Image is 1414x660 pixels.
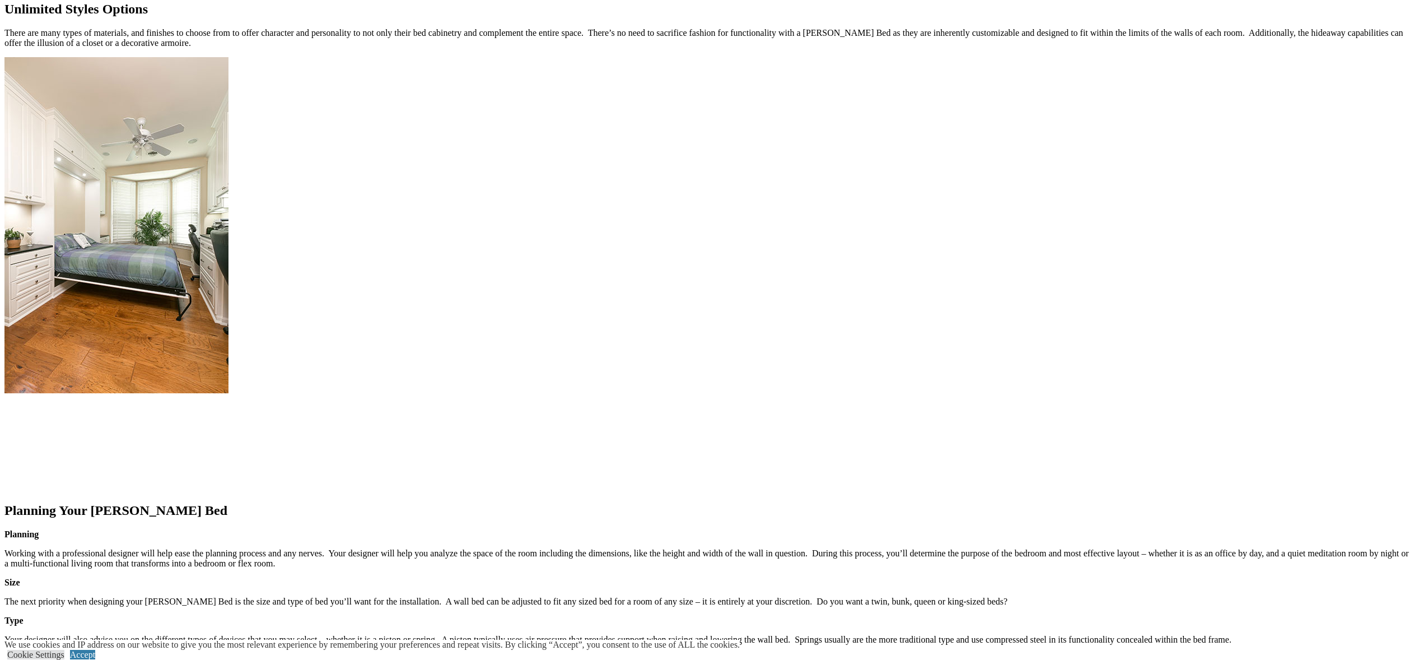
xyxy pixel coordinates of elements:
strong: Size [4,578,20,587]
p: Working with a professional designer will help ease the planning process and any nerves. Your des... [4,549,1410,569]
p: There are many types of materials, and finishes to choose from to offer character and personality... [4,28,1410,48]
strong: Type [4,616,23,625]
p: The next priority when designing your [PERSON_NAME] Bed is the size and type of bed you’ll want f... [4,597,1410,607]
strong: Planning [4,529,39,539]
h2: Unlimited Styles Options [4,2,1410,17]
img: thermal foli white wall bed [4,57,228,393]
a: Cookie Settings [7,650,64,659]
p: Your designer will also advise you on the different types of devices that you may select – whethe... [4,635,1410,645]
div: We use cookies and IP address on our website to give you the most relevant experience by remember... [4,640,740,650]
a: Accept [70,650,95,659]
h2: Planning Your [PERSON_NAME] Bed [4,503,1410,518]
